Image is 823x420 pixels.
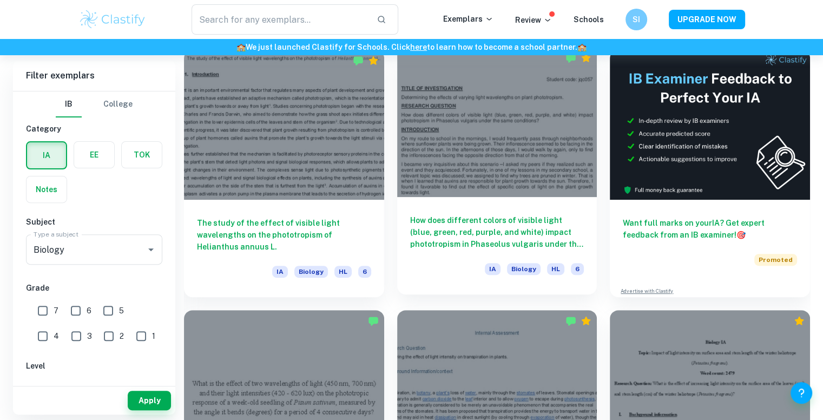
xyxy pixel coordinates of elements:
[565,52,576,63] img: Marked
[87,305,91,317] span: 6
[794,316,805,326] div: Premium
[103,91,133,117] button: College
[368,55,379,66] div: Premium
[630,14,642,25] h6: SI
[334,266,352,278] span: HL
[507,263,541,275] span: Biology
[56,91,133,117] div: Filter type choice
[397,50,597,297] a: How does different colors of visible light (blue, green, red, purple, and white) impact phototrop...
[87,330,92,342] span: 3
[565,316,576,326] img: Marked
[581,52,591,63] div: Premium
[34,229,78,239] label: Type a subject
[368,316,379,326] img: Marked
[26,282,162,294] h6: Grade
[626,9,647,30] button: SI
[26,216,162,228] h6: Subject
[610,50,810,200] img: Thumbnail
[143,242,159,257] button: Open
[669,10,745,29] button: UPGRADE NOW
[122,142,162,168] button: TOK
[272,266,288,278] span: IA
[410,214,584,250] h6: How does different colors of visible light (blue, green, red, purple, and white) impact phototrop...
[410,43,427,51] a: here
[577,43,587,51] span: 🏫
[27,176,67,202] button: Notes
[736,231,746,239] span: 🎯
[26,360,162,372] h6: Level
[54,305,58,317] span: 7
[353,55,364,66] img: Marked
[754,254,797,266] span: Promoted
[197,217,371,253] h6: The study of the effect of visible light wavelengths on the phototropism of Helianthus annuus L.
[74,142,114,168] button: EE
[56,91,82,117] button: IB
[119,305,124,317] span: 5
[26,123,162,135] h6: Category
[184,50,384,297] a: The study of the effect of visible light wavelengths on the phototropism of Helianthus annuus L.I...
[623,217,797,241] h6: Want full marks on your IA ? Get expert feedback from an IB examiner!
[294,266,328,278] span: Biology
[547,263,564,275] span: HL
[13,61,175,91] h6: Filter exemplars
[2,41,821,53] h6: We just launched Clastify for Schools. Click to learn how to become a school partner.
[192,4,368,35] input: Search for any exemplars...
[443,13,493,25] p: Exemplars
[610,50,810,297] a: Want full marks on yourIA? Get expert feedback from an IB examiner!PromotedAdvertise with Clastify
[236,43,246,51] span: 🏫
[120,330,124,342] span: 2
[358,266,371,278] span: 6
[485,263,501,275] span: IA
[571,263,584,275] span: 6
[574,15,604,24] a: Schools
[581,316,591,326] div: Premium
[128,391,171,410] button: Apply
[27,142,66,168] button: IA
[791,382,812,404] button: Help and Feedback
[621,287,673,295] a: Advertise with Clastify
[78,9,147,30] img: Clastify logo
[152,330,155,342] span: 1
[54,330,59,342] span: 4
[515,14,552,26] p: Review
